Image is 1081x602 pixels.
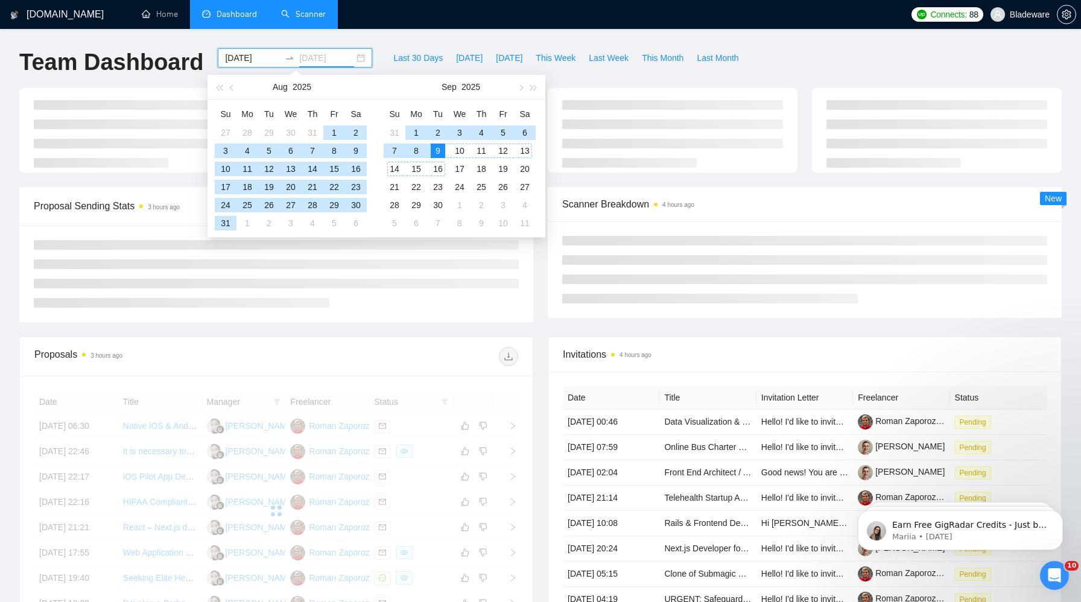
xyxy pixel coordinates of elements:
th: We [280,104,302,124]
input: Start date [225,51,280,65]
div: 26 [496,180,510,194]
div: 21 [305,180,320,194]
td: Next.js Developer for SaaS Funnel Deployment (Auth, Billing, Stripe, Vercel, Webflow) [659,536,756,562]
th: Status [950,386,1047,410]
td: Data Visualization & UI/UX Developer for Custom Performance Dashboard [659,410,756,435]
td: Front End Architect / Angula Expert for Healthcare AI Platform [659,460,756,486]
th: Freelancer [853,386,949,410]
div: 28 [387,198,402,212]
span: Last Month [697,51,738,65]
td: 2025-09-05 [492,124,514,142]
div: 4 [305,216,320,230]
td: Clone of Submagic Video Editing App - Yes, All The Features [659,562,756,587]
td: 2025-07-31 [302,124,323,142]
div: 11 [240,162,255,176]
div: 3 [452,125,467,140]
div: 14 [305,162,320,176]
th: Title [659,386,756,410]
span: Pending [955,568,991,581]
td: 2025-08-14 [302,160,323,178]
a: setting [1057,10,1076,19]
td: 2025-08-03 [215,142,236,160]
div: 22 [409,180,423,194]
div: 27 [218,125,233,140]
div: 31 [305,125,320,140]
td: [DATE] 02:04 [563,460,659,486]
td: 2025-09-03 [449,124,471,142]
td: 2025-09-02 [427,124,449,142]
div: 9 [431,144,445,158]
td: [DATE] 10:08 [563,511,659,536]
div: 2 [262,216,276,230]
span: Pending [955,416,991,429]
div: 24 [218,198,233,212]
td: 2025-08-13 [280,160,302,178]
td: 2025-08-05 [258,142,280,160]
td: 2025-09-12 [492,142,514,160]
th: We [449,104,471,124]
th: Th [471,104,492,124]
td: [DATE] 00:46 [563,410,659,435]
span: Pending [955,441,991,454]
div: 22 [327,180,341,194]
button: setting [1057,5,1076,24]
div: 3 [496,198,510,212]
div: 10 [218,162,233,176]
div: 31 [218,216,233,230]
div: 7 [305,144,320,158]
button: [DATE] [489,48,529,68]
div: 15 [327,162,341,176]
a: Pending [955,467,996,477]
td: 2025-10-07 [427,214,449,232]
td: [DATE] 07:59 [563,435,659,460]
span: Last Week [589,51,629,65]
a: Next.js Developer for SaaS Funnel Deployment (Auth, Billing, Stripe, Vercel, Webflow) [664,543,986,553]
td: 2025-09-04 [471,124,492,142]
button: Sep [442,75,457,99]
div: 4 [518,198,532,212]
div: 9 [349,144,363,158]
img: c1RxAvYPRwD4HHsofDrW-SxVJnygM4ZvooKSmpCwZ_2cuLJT_ZNtAsChOLL0Ekryn0 [858,566,873,581]
td: 2025-08-02 [345,124,367,142]
td: 2025-09-29 [405,196,427,214]
a: Pending [955,569,996,578]
td: 2025-09-30 [427,196,449,214]
th: Th [302,104,323,124]
span: [DATE] [456,51,483,65]
th: Mo [236,104,258,124]
td: 2025-09-21 [384,178,405,196]
td: 2025-08-17 [215,178,236,196]
div: 29 [262,125,276,140]
td: 2025-08-10 [215,160,236,178]
td: 2025-09-27 [514,178,536,196]
a: Telehealth Startup Application Development [664,493,828,502]
div: 2 [474,198,489,212]
div: 18 [240,180,255,194]
div: 17 [218,180,233,194]
div: 20 [284,180,298,194]
div: Proposals [34,347,276,366]
div: 21 [387,180,402,194]
td: 2025-09-20 [514,160,536,178]
a: searchScanner [281,9,326,19]
iframe: Intercom notifications message [840,485,1081,569]
div: 14 [387,162,402,176]
td: 2025-09-16 [427,160,449,178]
td: 2025-10-03 [492,196,514,214]
td: 2025-09-22 [405,178,427,196]
div: 7 [431,216,445,230]
span: Dashboard [217,9,257,19]
img: logo [10,5,19,25]
td: 2025-10-04 [514,196,536,214]
div: 5 [387,216,402,230]
th: Su [215,104,236,124]
a: Clone of Submagic Video Editing App - Yes, All The Features [664,569,892,578]
div: 20 [518,162,532,176]
span: to [285,53,294,63]
div: 6 [518,125,532,140]
td: 2025-08-08 [323,142,345,160]
td: 2025-10-10 [492,214,514,232]
img: c18BY6jPYIgsGCLQuwp2-L2C-GQMU7WKKktsmB5wRS8t_irSa242ur5B54KCQu-Cri [858,440,873,455]
td: 2025-10-05 [384,214,405,232]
